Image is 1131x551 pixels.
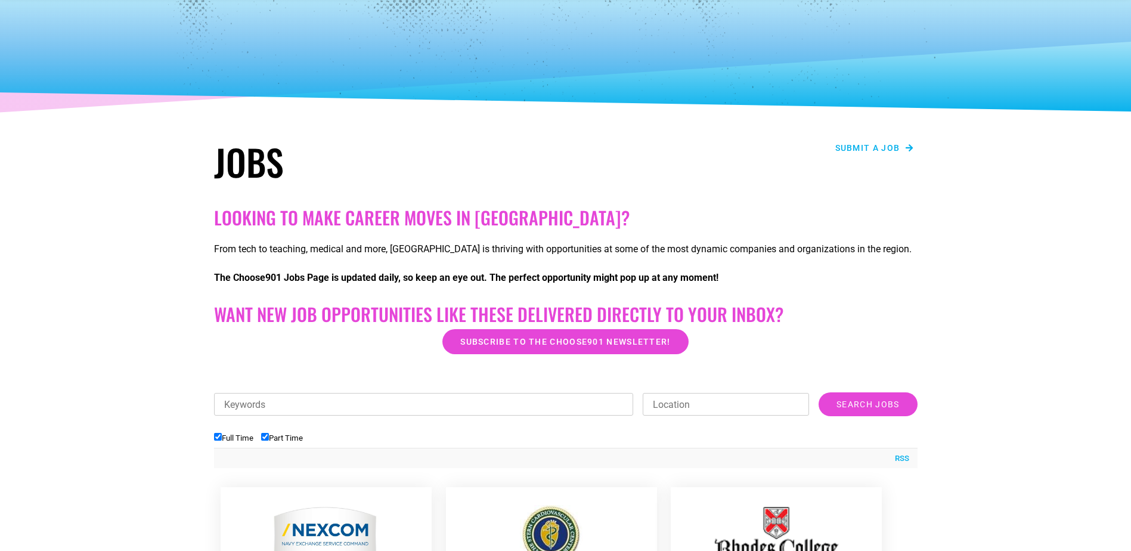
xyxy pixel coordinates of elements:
[214,272,718,283] strong: The Choose901 Jobs Page is updated daily, so keep an eye out. The perfect opportunity might pop u...
[261,433,269,441] input: Part Time
[460,338,670,346] span: Subscribe to the Choose901 newsletter!
[214,304,918,325] h2: Want New Job Opportunities like these Delivered Directly to your Inbox?
[214,207,918,228] h2: Looking to make career moves in [GEOGRAPHIC_DATA]?
[643,393,809,416] input: Location
[442,329,688,354] a: Subscribe to the Choose901 newsletter!
[835,144,900,152] span: Submit a job
[832,140,918,156] a: Submit a job
[214,242,918,256] p: From tech to teaching, medical and more, [GEOGRAPHIC_DATA] is thriving with opportunities at some...
[214,393,634,416] input: Keywords
[214,434,253,442] label: Full Time
[214,433,222,441] input: Full Time
[214,140,560,183] h1: Jobs
[261,434,303,442] label: Part Time
[889,453,909,465] a: RSS
[819,392,917,416] input: Search Jobs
